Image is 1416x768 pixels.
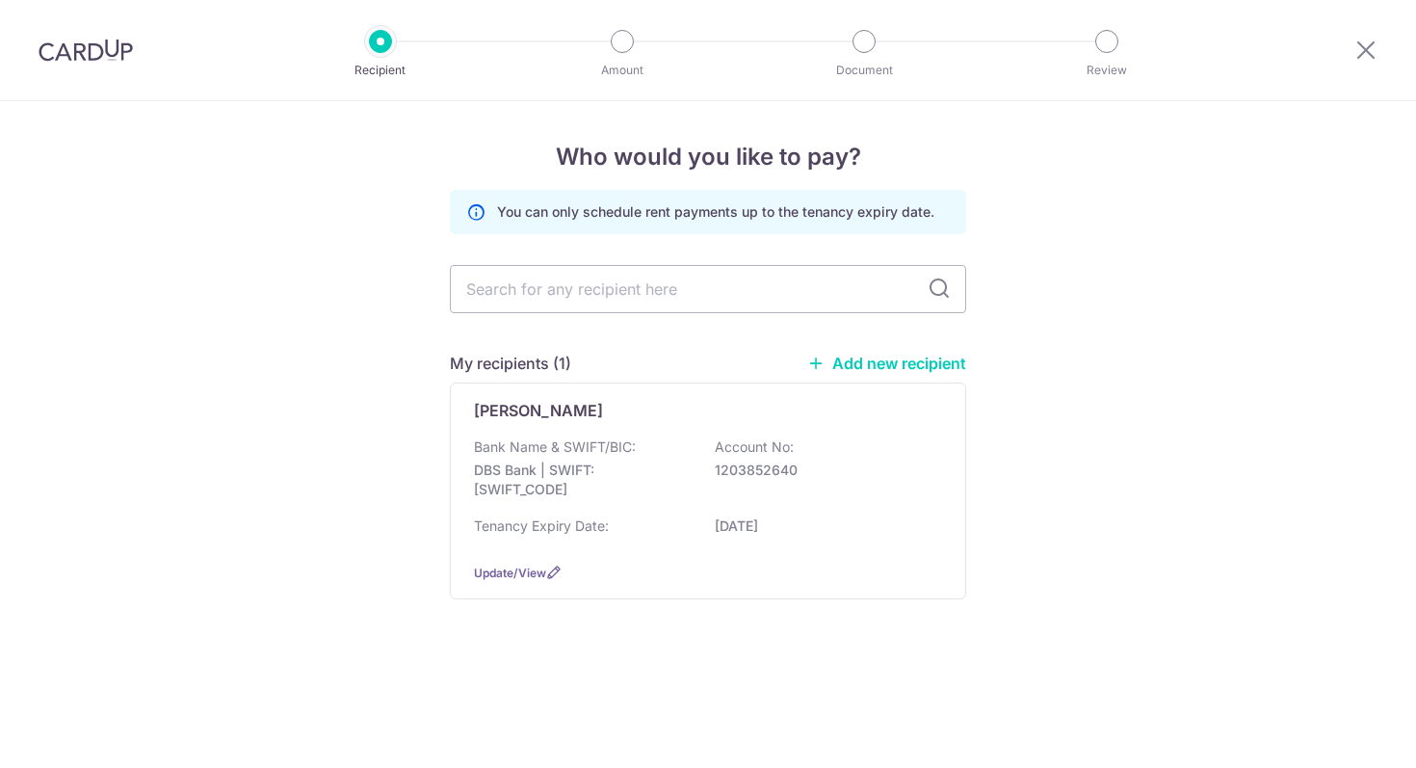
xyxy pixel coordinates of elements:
p: You can only schedule rent payments up to the tenancy expiry date. [497,202,934,222]
h4: Who would you like to pay? [450,140,966,174]
p: Review [1036,61,1178,80]
p: 1203852640 [715,461,931,480]
p: DBS Bank | SWIFT: [SWIFT_CODE] [474,461,690,499]
img: CardUp [39,39,133,62]
input: Search for any recipient here [450,265,966,313]
iframe: Opens a widget where you can find more information [1292,710,1397,758]
a: Update/View [474,566,546,580]
p: Bank Name & SWIFT/BIC: [474,437,636,457]
p: Amount [551,61,694,80]
p: [PERSON_NAME] [474,399,603,422]
p: Document [793,61,935,80]
a: Add new recipient [807,354,966,373]
p: Tenancy Expiry Date: [474,516,609,536]
h5: My recipients (1) [450,352,571,375]
p: Account No: [715,437,794,457]
p: [DATE] [715,516,931,536]
p: Recipient [309,61,452,80]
